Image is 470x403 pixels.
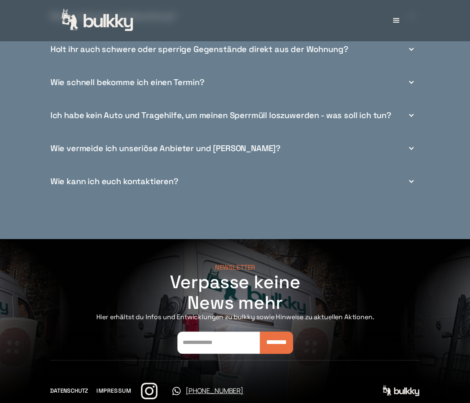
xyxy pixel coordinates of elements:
h2: Verpasse keine News mehr [170,272,301,313]
div: Wie vermeide ich unseriöse Anbieter und [PERSON_NAME]? [50,144,281,153]
div: Hier erhältst du Infos und Entwicklungen zu bulkky sowie Hinweise zu aktuellen Aktionen. [96,313,374,322]
a: IMPRESSUM [96,386,131,395]
div: Wie vermeide ich unseriöse Anbieter und [PERSON_NAME]? [47,132,423,165]
form: Footer: Newsletter Opt-In [177,332,293,354]
div: Ich habe kein Auto und Tragehilfe, um meinen Sperrmüll loszuwerden - was soll ich tun? [47,99,423,132]
div: Wie schnell bekomme ich einen Termin? [50,78,205,87]
a: [PHONE_NUMBER] [186,386,243,395]
div: Wie kann ich euch kontaktieren? [47,165,423,198]
div: menu [384,8,409,33]
div: Wie kann ich euch kontaktieren? [50,177,179,186]
div: Holt ihr auch schwere oder sperrige Gegenstände direkt aus der Wohnung? [50,45,348,54]
a: home [62,9,134,33]
div: Wie schnell bekomme ich einen Termin? [47,66,423,99]
a: DATENSCHUTZ [50,386,88,395]
div: NEWSLETTER [215,263,255,272]
div: Ich habe kein Auto und Tragehilfe, um meinen Sperrmüll loszuwerden - was soll ich tun? [50,111,391,120]
div: Holt ihr auch schwere oder sperrige Gegenstände direkt aus der Wohnung? [47,33,423,66]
